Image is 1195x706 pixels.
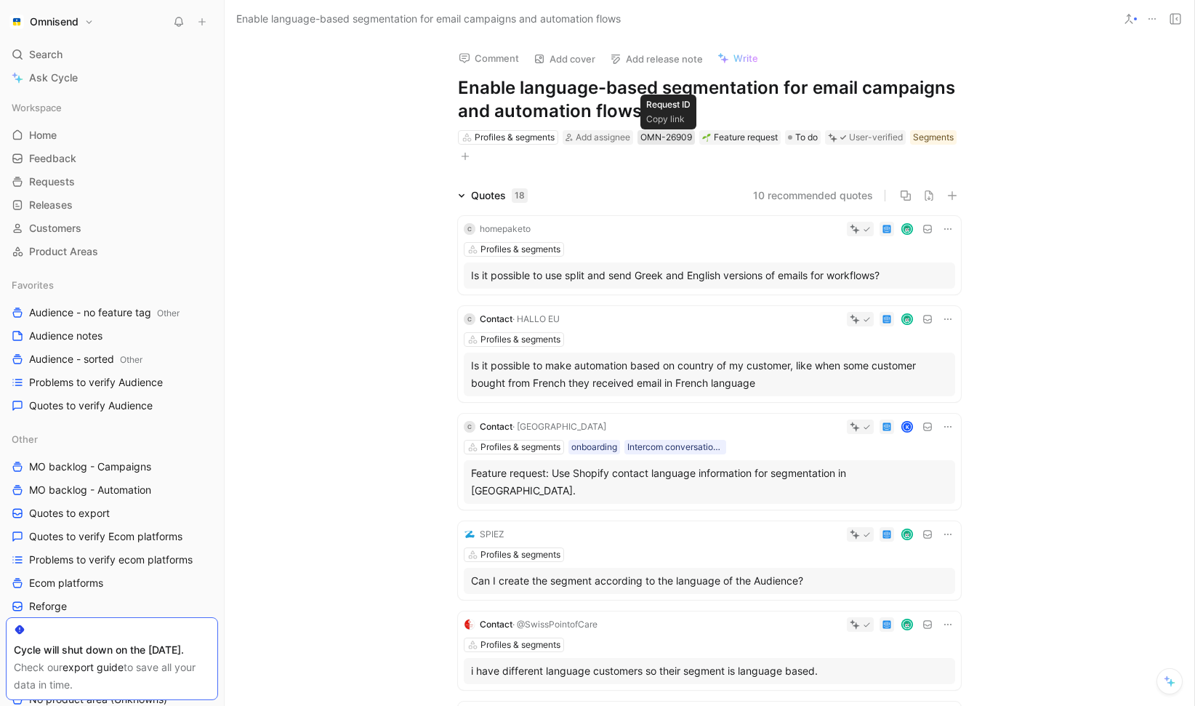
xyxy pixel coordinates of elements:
a: Requests [6,171,218,193]
img: avatar [903,225,912,234]
img: Omnisend [9,15,24,29]
span: Quotes to export [29,506,110,521]
a: MO backlog - Automation [6,479,218,501]
img: 🌱 [702,133,711,142]
div: Other [6,428,218,450]
div: C [464,421,475,433]
a: Home [6,124,218,146]
span: Requests [29,175,75,189]
h1: Enable language-based segmentation for email campaigns and automation flows [458,76,961,123]
span: Problems to verify Audience [29,375,163,390]
button: Add release note [603,49,709,69]
span: Contact [480,421,512,432]
span: Ask Cycle [29,69,78,87]
img: avatar [903,620,912,630]
span: Audience notes [29,329,102,343]
a: Audience - sortedOther [6,348,218,370]
span: Reforge [29,599,67,614]
div: C [464,313,475,325]
button: Write [711,48,765,68]
span: To do [795,130,818,145]
span: Quotes to verify Audience [29,398,153,413]
span: Audience - no feature tag [29,305,180,321]
span: · HALLO EU [512,313,560,324]
div: Check our to save all your data in time. [14,659,210,694]
a: Customers [6,217,218,239]
a: Feedback [6,148,218,169]
a: Quotes to verify Audience [6,395,218,417]
img: avatar [903,530,912,539]
span: Contact [480,619,512,630]
span: Search [29,46,63,63]
span: Write [733,52,758,65]
span: · [GEOGRAPHIC_DATA] [512,421,606,432]
span: MO backlog - Automation [29,483,151,497]
a: Problems to verify ecom platforms [6,549,218,571]
span: Quotes to verify Ecom platforms [29,529,182,544]
a: Quotes to export [6,502,218,524]
span: Other [12,432,38,446]
a: Reforge [6,595,218,617]
a: Quotes to verify Ecom platforms [6,526,218,547]
button: Add cover [527,49,602,69]
a: MO backlog - Campaigns [6,456,218,478]
div: 🌱Feature request [699,130,781,145]
span: MO backlog - Campaigns [29,460,151,474]
div: onboarding [571,440,617,454]
span: Customers [29,221,81,236]
div: To do [785,130,821,145]
div: Profiles & segments [480,332,560,347]
div: Is it possible to make automation based on country of my customer, like when some customer bought... [471,357,948,392]
span: Other [157,308,180,318]
div: i have different language customers so their segment is language based. [471,662,948,680]
div: Feature request [702,130,778,145]
span: Feedback [29,151,76,166]
div: Profiles & segments [480,638,560,652]
div: K [903,422,912,432]
img: logo [464,619,475,630]
span: Ecom platforms [29,576,103,590]
div: SPIEZ [480,527,504,542]
a: Audience notes [6,325,218,347]
div: Quotes18 [452,187,534,204]
button: OmnisendOmnisend [6,12,97,32]
div: C [464,223,475,235]
button: Comment [452,48,526,68]
span: Favorites [12,278,54,292]
span: Add assignee [576,132,630,143]
span: Home [29,128,57,143]
span: Problems to verify ecom platforms [29,553,193,567]
span: Audience - sorted [29,352,142,367]
img: avatar [903,315,912,324]
a: Product Areas [6,241,218,262]
a: Ask Cycle [6,67,218,89]
div: Can I create the segment according to the language of the Audience? [471,572,948,590]
a: Problems to verify Audience [6,372,218,393]
div: OMN-26909 [640,130,692,145]
div: User-verified [849,130,903,145]
span: · @SwissPointofCare [512,619,597,630]
span: Product Areas [29,244,98,259]
div: Search [6,44,218,65]
div: homepaketo [480,222,531,236]
a: Ecom platforms [6,572,218,594]
div: Workspace [6,97,218,119]
a: Releases [6,194,218,216]
div: Profiles & segments [480,547,560,562]
span: Contact [480,313,512,324]
div: 18 [512,188,528,203]
a: export guide [63,661,124,673]
img: logo [464,529,475,540]
div: Segments [913,130,954,145]
span: Releases [29,198,73,212]
button: 10 recommended quotes [753,187,873,204]
span: Enable language-based segmentation for email campaigns and automation flows [236,10,621,28]
div: Quotes [471,187,528,204]
div: Profiles & segments [475,130,555,145]
div: Feature request: Use Shopify contact language information for segmentation in [GEOGRAPHIC_DATA]. [471,465,948,500]
div: Profiles & segments [480,242,560,257]
div: Intercom conversation list between 25_05_15-06_01 paying brands 250602 - Conversationd data pt1.5... [627,440,723,454]
h1: Omnisend [30,15,79,28]
a: Audience - no feature tagOther [6,302,218,324]
div: Favorites [6,274,218,296]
